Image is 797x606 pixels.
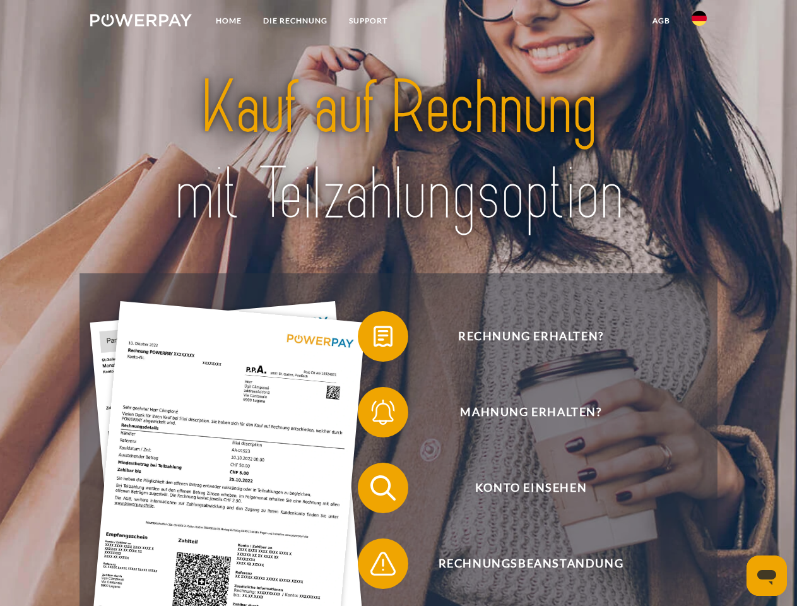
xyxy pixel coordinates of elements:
img: logo-powerpay-white.svg [90,14,192,27]
span: Konto einsehen [376,463,685,513]
a: Home [205,9,252,32]
span: Rechnungsbeanstandung [376,538,685,589]
button: Konto einsehen [358,463,686,513]
a: SUPPORT [338,9,398,32]
button: Rechnungsbeanstandung [358,538,686,589]
button: Rechnung erhalten? [358,311,686,362]
button: Mahnung erhalten? [358,387,686,437]
iframe: Schaltfläche zum Öffnen des Messaging-Fensters [747,555,787,596]
span: Rechnung erhalten? [376,311,685,362]
img: qb_warning.svg [367,548,399,579]
img: qb_search.svg [367,472,399,504]
img: qb_bell.svg [367,396,399,428]
img: title-powerpay_de.svg [121,61,676,242]
span: Mahnung erhalten? [376,387,685,437]
a: DIE RECHNUNG [252,9,338,32]
a: agb [642,9,681,32]
img: qb_bill.svg [367,321,399,352]
img: de [692,11,707,26]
